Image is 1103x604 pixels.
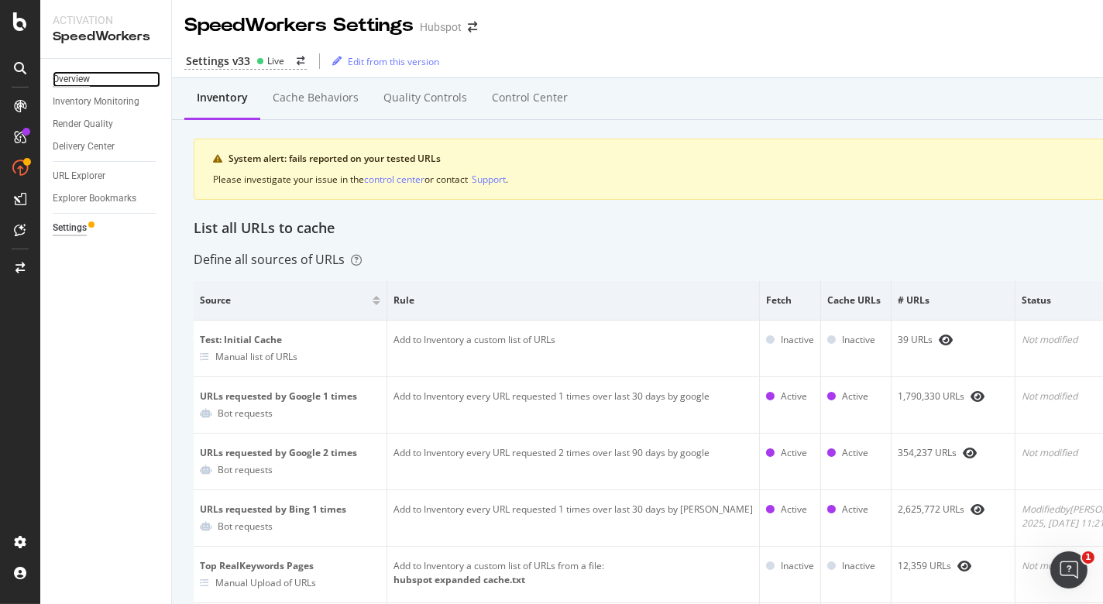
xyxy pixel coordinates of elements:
[53,168,105,184] div: URL Explorer
[53,220,87,236] div: Settings
[297,57,305,66] div: arrow-right-arrow-left
[387,377,760,434] td: Add to Inventory every URL requested 1 times over last 30 days by google
[273,90,359,105] div: Cache behaviors
[827,293,881,307] span: Cache URLs
[348,55,439,68] div: Edit from this version
[184,12,414,39] div: SpeedWorkers Settings
[898,333,1009,347] div: 39 URLs
[393,293,749,307] span: Rule
[898,390,1009,403] div: 1,790,330 URLs
[186,53,250,69] div: Settings v33
[364,173,424,186] div: control center
[939,334,953,346] div: eye
[898,559,1009,573] div: 12,359 URLs
[53,94,139,110] div: Inventory Monitoring
[53,71,90,88] div: Overview
[766,293,810,307] span: Fetch
[393,559,753,573] div: Add to Inventory a custom list of URLs from a file:
[197,90,248,105] div: Inventory
[781,503,807,516] div: Active
[781,390,807,403] div: Active
[387,434,760,490] td: Add to Inventory every URL requested 2 times over last 90 days by google
[842,559,875,573] div: Inactive
[468,22,477,33] div: arrow-right-arrow-left
[472,173,506,186] div: Support
[194,251,362,269] div: Define all sources of URLs
[492,90,568,105] div: Control Center
[898,446,1009,460] div: 354,237 URLs
[218,463,273,476] div: Bot requests
[472,172,506,187] button: Support
[420,19,462,35] div: Hubspot
[781,333,814,347] div: Inactive
[326,49,439,74] button: Edit from this version
[53,139,160,155] a: Delivery Center
[53,94,160,110] a: Inventory Monitoring
[53,116,113,132] div: Render Quality
[53,190,160,207] a: Explorer Bookmarks
[53,116,160,132] a: Render Quality
[842,446,868,460] div: Active
[53,168,160,184] a: URL Explorer
[1082,551,1094,564] span: 1
[963,447,977,459] div: eye
[364,172,424,187] button: control center
[200,446,380,460] div: URLs requested by Google 2 times
[842,333,875,347] div: Inactive
[387,321,760,377] td: Add to Inventory a custom list of URLs
[971,503,984,516] div: eye
[842,390,868,403] div: Active
[267,54,284,67] div: Live
[200,503,380,516] div: URLs requested by Bing 1 times
[53,71,160,88] a: Overview
[200,559,380,573] div: Top RealKeywords Pages
[53,220,160,236] a: Settings
[387,490,760,547] td: Add to Inventory every URL requested 1 times over last 30 days by [PERSON_NAME]
[1050,551,1088,589] iframe: Intercom live chat
[53,190,136,207] div: Explorer Bookmarks
[781,446,807,460] div: Active
[53,28,159,46] div: SpeedWorkers
[53,139,115,155] div: Delivery Center
[971,390,984,403] div: eye
[215,576,316,589] div: Manual Upload of URLs
[218,407,273,420] div: Bot requests
[393,573,753,587] div: hubspot expanded cache.txt
[383,90,467,105] div: Quality Controls
[218,520,273,533] div: Bot requests
[842,503,868,516] div: Active
[898,293,1005,307] span: # URLs
[200,293,369,307] span: Source
[898,503,1009,516] div: 2,625,772 URLs
[215,350,297,363] div: Manual list of URLs
[781,559,814,573] div: Inactive
[200,390,380,403] div: URLs requested by Google 1 times
[53,12,159,28] div: Activation
[957,560,971,572] div: eye
[200,333,380,347] div: Test: Initial Cache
